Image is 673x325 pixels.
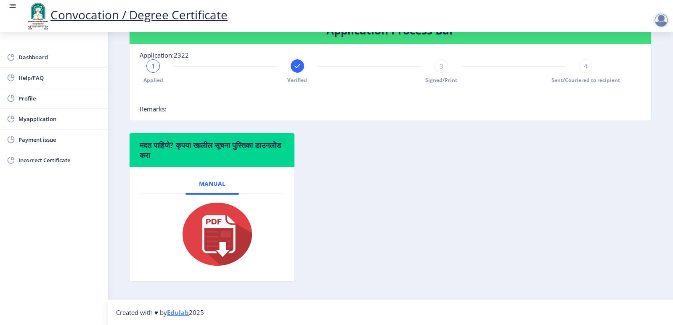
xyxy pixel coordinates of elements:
[140,140,284,160] h6: मदत पाहिजे? कृपया खालील सूचना पुस्तिका डाउनलोड करा
[116,308,204,317] span: Created with ♥ by 2025
[425,77,457,84] span: Signed/Print
[19,135,101,145] span: Payment issue
[140,51,189,59] span: Application:2322
[25,2,50,30] img: logo
[19,114,101,124] span: Myapplication
[140,105,167,113] span: Remarks:
[167,308,189,317] a: Edulab
[19,93,101,103] span: Profile
[19,52,101,62] span: Dashboard
[140,24,641,37] h4: Application Process Bar
[185,174,239,194] a: Manual
[25,7,228,23] a: Convocation / Degree Certificate
[170,201,254,268] img: pdf.png
[199,180,225,187] span: Manual
[143,77,163,84] span: Applied
[19,155,101,165] span: Incorrect Certificate
[287,77,307,84] span: Verified
[151,62,155,70] span: 1
[584,62,588,70] span: 4
[551,77,620,84] span: Sent/Couriered to recipient
[19,73,101,83] span: Help/FAQ
[440,62,443,70] span: 3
